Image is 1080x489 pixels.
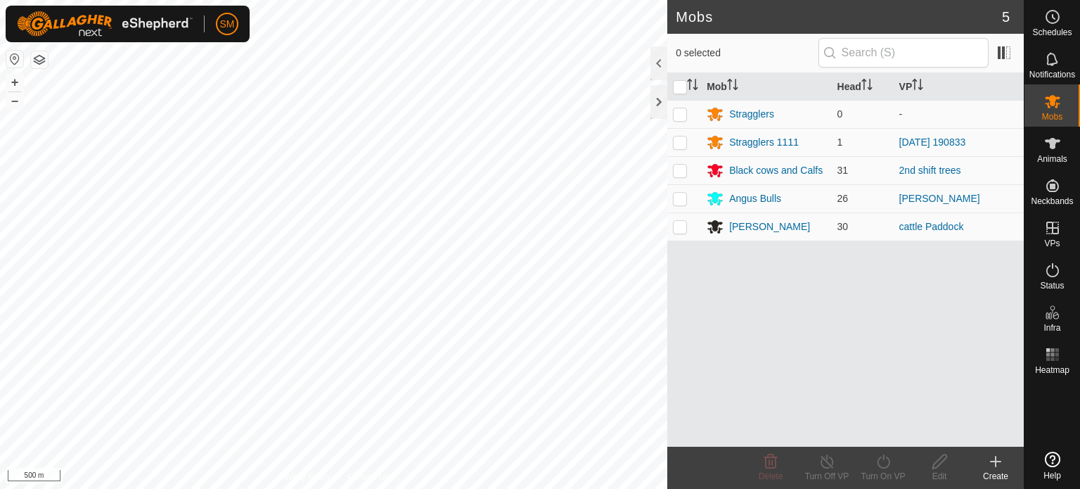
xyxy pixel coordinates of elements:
[727,81,738,92] p-sorticon: Activate to sort
[687,81,698,92] p-sorticon: Activate to sort
[6,51,23,68] button: Reset Map
[729,135,799,150] div: Stragglers 1111
[1031,197,1073,205] span: Neckbands
[6,74,23,91] button: +
[855,470,911,483] div: Turn On VP
[759,471,783,481] span: Delete
[837,165,849,176] span: 31
[967,470,1024,483] div: Create
[1024,446,1080,485] a: Help
[899,165,961,176] a: 2nd shift trees
[729,220,810,234] div: [PERSON_NAME]
[1044,239,1060,248] span: VPs
[912,81,923,92] p-sorticon: Activate to sort
[899,221,964,232] a: cattle Paddock
[17,11,193,37] img: Gallagher Logo
[729,163,823,178] div: Black cows and Calfs
[347,471,389,483] a: Contact Us
[1043,324,1060,332] span: Infra
[1037,155,1067,163] span: Animals
[220,17,235,32] span: SM
[837,108,843,120] span: 0
[676,8,1002,25] h2: Mobs
[1035,366,1069,374] span: Heatmap
[861,81,873,92] p-sorticon: Activate to sort
[729,107,774,122] div: Stragglers
[1029,70,1075,79] span: Notifications
[894,73,1024,101] th: VP
[911,470,967,483] div: Edit
[6,92,23,109] button: –
[899,193,980,204] a: [PERSON_NAME]
[818,38,989,68] input: Search (S)
[1042,113,1062,121] span: Mobs
[837,193,849,204] span: 26
[799,470,855,483] div: Turn Off VP
[1040,281,1064,290] span: Status
[701,73,831,101] th: Mob
[31,51,48,68] button: Map Layers
[1002,6,1010,27] span: 5
[899,136,966,148] a: [DATE] 190833
[729,191,781,206] div: Angus Bulls
[837,221,849,232] span: 30
[837,136,843,148] span: 1
[832,73,894,101] th: Head
[1043,471,1061,480] span: Help
[1032,28,1072,37] span: Schedules
[676,46,818,61] span: 0 selected
[278,471,331,483] a: Privacy Policy
[894,100,1024,128] td: -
